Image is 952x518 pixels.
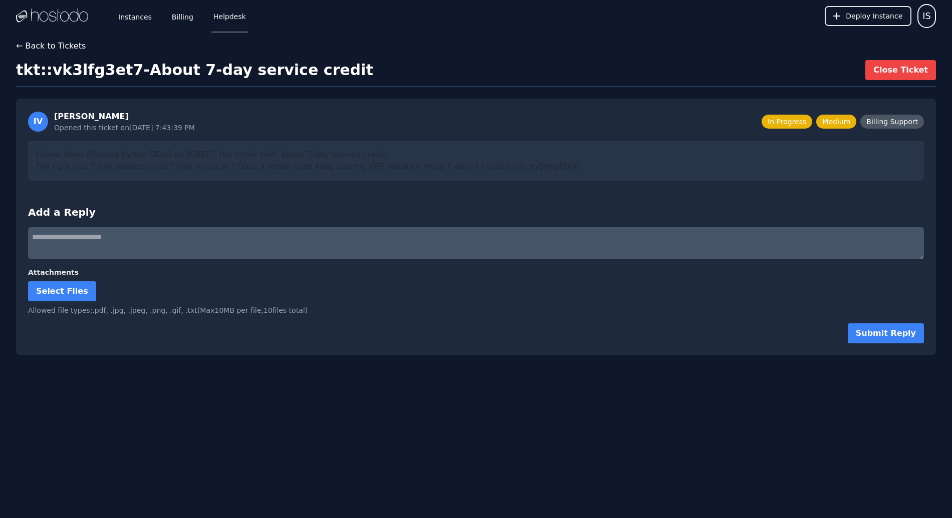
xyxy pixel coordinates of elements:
[846,11,902,21] span: Deploy Instance
[36,286,88,296] span: Select Files
[922,9,931,23] span: IS
[16,9,88,24] img: Logo
[54,123,195,133] div: Opened this ticket on [DATE] 7:43:39 PM
[16,61,373,79] h1: tkt::vk3lfg3et7 - About 7-day service credit
[917,4,936,28] button: User menu
[54,111,195,123] div: [PERSON_NAME]
[825,6,911,26] button: Deploy Instance
[865,60,936,80] button: Close Ticket
[816,115,856,129] span: Medium
[762,115,812,129] span: In Progress
[860,115,924,129] span: Billing Support
[28,205,924,219] h3: Add a Reply
[28,141,924,181] div: I have been effected by the DDoS on [DATE], the email said about 7-day service credit. Did I got ...
[28,305,924,315] div: Allowed file types: .pdf, .jpg, .jpeg, .png, .gif, .txt (Max 10 MB per file, 10 files total)
[28,112,48,132] div: IV
[848,323,924,343] button: Submit Reply
[16,40,86,52] button: ← Back to Tickets
[28,267,924,277] label: Attachments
